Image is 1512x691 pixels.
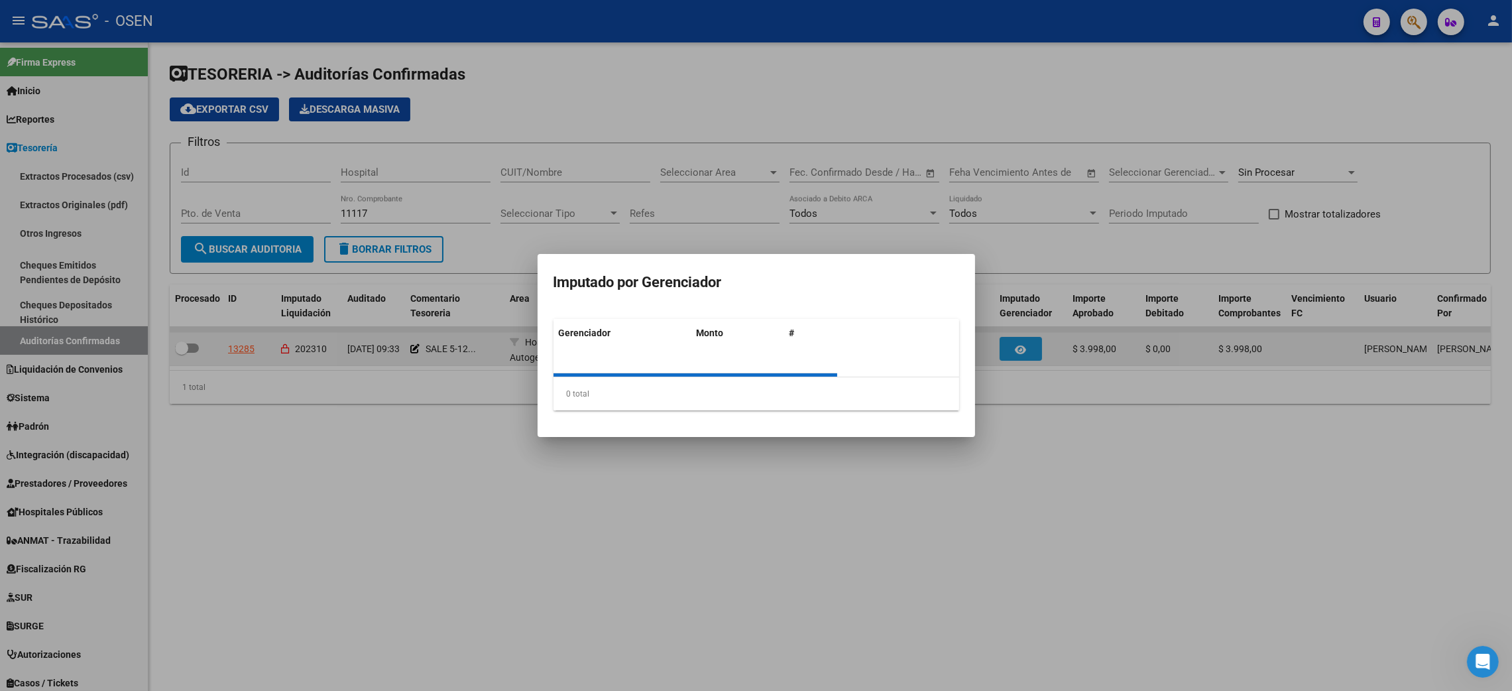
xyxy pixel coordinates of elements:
h3: Imputado por Gerenciador [553,270,959,295]
datatable-header-cell: # [784,319,837,347]
span: Monto [697,328,724,338]
datatable-header-cell: Monto [691,319,784,347]
span: # [789,328,795,338]
span: Gerenciador [559,328,611,338]
datatable-header-cell: Gerenciador [553,319,691,347]
div: 0 total [553,377,959,410]
iframe: Intercom live chat [1467,646,1499,678]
